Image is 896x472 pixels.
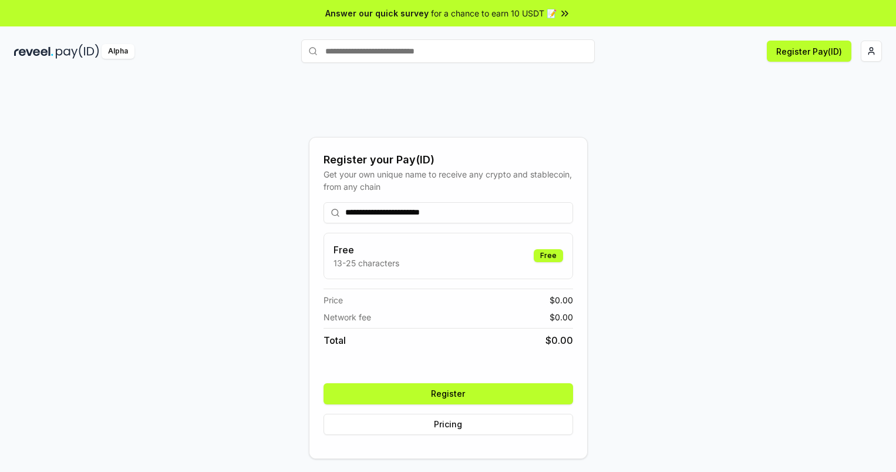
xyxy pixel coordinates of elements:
[324,383,573,404] button: Register
[325,7,429,19] span: Answer our quick survey
[324,168,573,193] div: Get your own unique name to receive any crypto and stablecoin, from any chain
[324,333,346,347] span: Total
[324,414,573,435] button: Pricing
[431,7,557,19] span: for a chance to earn 10 USDT 📝
[550,294,573,306] span: $ 0.00
[550,311,573,323] span: $ 0.00
[324,311,371,323] span: Network fee
[334,257,399,269] p: 13-25 characters
[102,44,134,59] div: Alpha
[545,333,573,347] span: $ 0.00
[767,41,851,62] button: Register Pay(ID)
[56,44,99,59] img: pay_id
[534,249,563,262] div: Free
[324,152,573,168] div: Register your Pay(ID)
[334,243,399,257] h3: Free
[14,44,53,59] img: reveel_dark
[324,294,343,306] span: Price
